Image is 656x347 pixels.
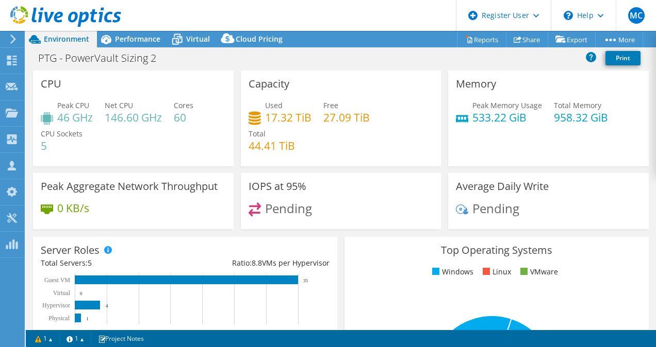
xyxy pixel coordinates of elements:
a: Print [605,51,641,65]
text: Physical [48,315,70,322]
span: Cloud Pricing [236,34,283,44]
span: Environment [44,34,89,44]
tspan: 20.0% [559,328,575,336]
h4: 44.41 TiB [249,140,295,151]
h1: PTG - PowerVault Sizing 2 [34,53,172,64]
span: Cores [174,100,193,110]
span: Used [265,100,283,110]
h3: IOPS at 95% [249,181,306,192]
h3: Peak Aggregate Network Throughput [41,181,218,192]
text: 35 [303,278,308,283]
tspan: 40.0% [355,328,371,336]
li: Linux [480,266,511,277]
h4: 0 KB/s [57,202,89,214]
div: Ratio: VMs per Hypervisor [185,257,330,269]
h4: 17.32 TiB [265,112,311,123]
text: 4 [106,303,108,308]
h3: Top Operating Systems [352,245,641,256]
span: CPU Sockets [41,129,83,138]
span: 5 [88,258,92,268]
span: Performance [115,34,160,44]
h3: Memory [456,78,496,90]
span: 8.8 [252,258,262,268]
a: 1 [28,332,60,345]
h4: 146.60 GHz [105,112,162,123]
tspan: Windows Serve... [371,328,417,336]
h4: 27.09 TiB [323,112,370,123]
text: 0 [80,291,83,296]
a: More [595,31,643,47]
h4: 958.32 GiB [554,112,608,123]
tspan: Windows Serve... [575,328,620,336]
a: Share [506,31,548,47]
h4: 533.22 GiB [472,112,542,123]
h4: 60 [174,112,193,123]
li: VMware [518,266,558,277]
h3: Server Roles [41,245,100,256]
span: MC [628,7,645,24]
span: Net CPU [105,100,133,110]
h4: 5 [41,140,83,151]
h3: CPU [41,78,61,90]
text: Virtual [53,289,71,297]
a: 1 [59,332,91,345]
h4: 46 GHz [57,112,93,123]
a: Reports [457,31,506,47]
h3: Average Daily Write [456,181,549,192]
text: Guest VM [44,276,70,284]
a: Project Notes [91,332,151,345]
span: Total [249,129,266,138]
span: Total Memory [554,100,601,110]
span: Pending [265,200,312,217]
span: Virtual [186,34,210,44]
h3: Capacity [249,78,289,90]
span: Free [323,100,338,110]
li: Windows [430,266,473,277]
span: Peak CPU [57,100,89,110]
text: 1 [86,316,89,321]
span: Peak Memory Usage [472,100,542,110]
div: Total Servers: [41,257,185,269]
a: Export [548,31,596,47]
svg: \n [564,11,573,20]
span: Pending [472,200,519,217]
text: Hypervisor [42,302,70,309]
